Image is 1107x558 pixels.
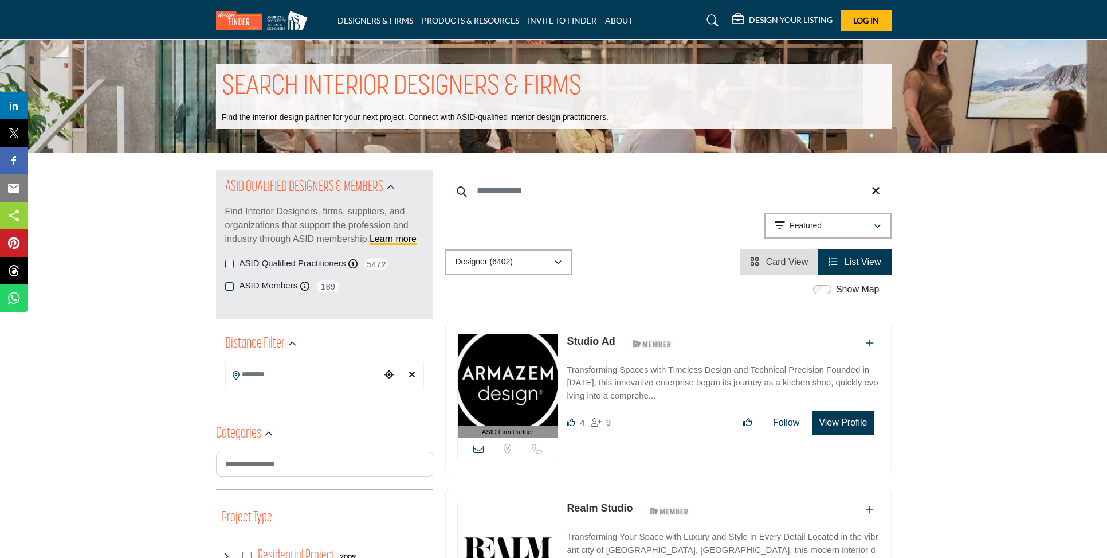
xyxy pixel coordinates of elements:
[749,15,833,25] h5: DESIGN YOUR LISTING
[458,334,558,438] a: ASID Firm Partner
[226,364,380,386] input: Search Location
[225,177,383,198] h2: ASID QUALIFIED DESIGNERS & MEMBERS
[766,411,807,434] button: Follow
[732,14,833,28] div: DESIGN YOUR LISTING
[445,177,892,205] input: Search Keyword
[222,112,609,123] p: Find the interior design partner for your next project. Connect with ASID-qualified interior desi...
[766,257,808,267] span: Card View
[222,507,272,529] button: Project Type
[829,257,881,267] a: View List
[580,417,584,427] span: 4
[605,15,633,25] a: ABOUT
[750,257,808,267] a: View Card
[337,15,413,25] a: DESIGNERS & FIRMS
[225,260,234,268] input: ASID Qualified Practitioners checkbox
[225,334,285,354] h2: Distance Filter
[567,334,615,349] p: Studio Ad
[853,15,879,25] span: Log In
[812,411,873,435] button: View Profile
[866,338,874,348] a: Add To List
[567,357,879,403] a: Transforming Spaces with Timeless Design and Technical Precision Founded in [DATE], this innovati...
[216,424,261,444] h2: Categories
[567,418,575,427] i: Likes
[643,504,695,518] img: ASID Members Badge Icon
[567,502,633,514] a: Realm Studio
[567,364,879,403] p: Transforming Spaces with Timeless Design and Technical Precision Founded in [DATE], this innovati...
[696,11,726,30] a: Search
[458,334,558,426] img: Studio Ad
[222,69,582,105] h1: SEARCH INTERIOR DESIGNERS & FIRMS
[445,249,572,275] button: Designer (6402)
[315,279,341,294] span: 189
[240,257,346,270] label: ASID Qualified Practitioners
[740,249,818,275] li: Card View
[403,363,421,388] div: Clear search location
[866,505,874,515] a: Add To List
[422,15,519,25] a: PRODUCTS & RESOURCES
[216,452,433,477] input: Search Category
[380,363,398,388] div: Choose your current location
[626,337,678,351] img: ASID Members Badge Icon
[567,335,615,347] a: Studio Ad
[841,10,892,31] button: Log In
[736,411,760,434] button: Like listing
[591,416,611,430] div: Followers
[225,282,234,291] input: ASID Members checkbox
[216,11,313,30] img: Site Logo
[567,501,633,516] p: Realm Studio
[370,234,417,244] a: Learn more
[482,427,533,437] span: ASID Firm Partner
[225,205,424,246] p: Find Interior Designers, firms, suppliers, and organizations that support the profession and indu...
[606,417,611,427] span: 9
[845,257,881,267] span: List View
[836,283,880,296] label: Show Map
[790,220,822,232] p: Featured
[528,15,596,25] a: INVITE TO FINDER
[764,213,892,239] button: Featured
[363,257,389,271] span: 5472
[240,279,298,292] label: ASID Members
[456,256,513,268] p: Designer (6402)
[818,249,891,275] li: List View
